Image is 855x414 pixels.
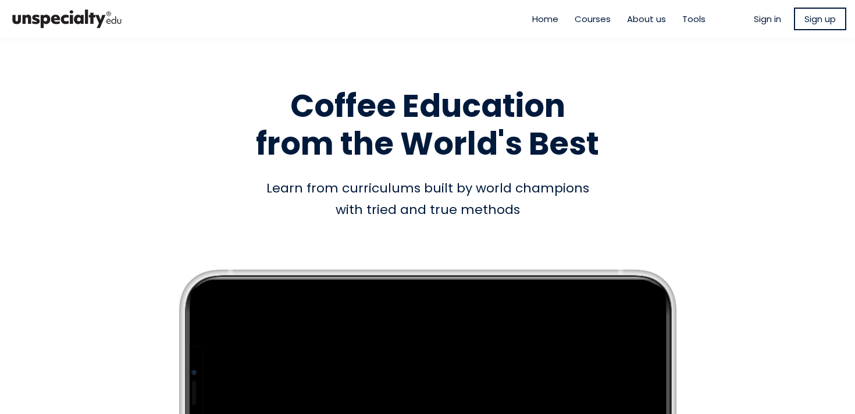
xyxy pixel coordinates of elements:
img: bc390a18feecddb333977e298b3a00a1.png [9,5,125,33]
a: Sign up [794,8,846,30]
a: About us [627,12,666,26]
a: Sign in [754,12,781,26]
a: Courses [575,12,611,26]
h1: Coffee Education from the World's Best [96,87,759,163]
div: Learn from curriculums built by world champions with tried and true methods [96,177,759,221]
a: Home [532,12,558,26]
a: Tools [682,12,706,26]
span: Sign up [804,12,836,26]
